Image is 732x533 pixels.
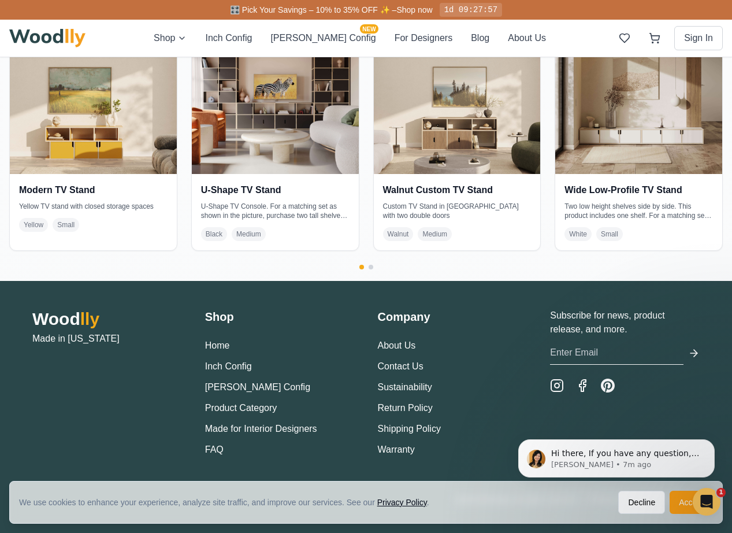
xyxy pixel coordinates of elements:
button: Shop [154,31,187,45]
a: Shop now [396,5,432,14]
a: About Us [378,340,416,350]
button: About Us [508,31,546,45]
button: Blog [471,31,489,45]
a: Home [205,340,230,350]
button: Accept [670,457,713,480]
h4: Modern TV Stand [19,183,168,197]
button: Go to page 2 [369,265,373,269]
span: Off [543,397,592,409]
img: Gallery [24,395,46,419]
button: Pick Your Discount [187,17,255,29]
div: We use cookies to enhance your experience, analyze site traffic, and improve our services. See our . [19,497,439,508]
a: Return Policy [378,403,433,413]
span: Medium [418,227,452,241]
button: 20% off [143,14,182,32]
button: Black [568,340,588,360]
span: -5" [543,149,552,159]
span: Height [543,228,569,240]
h4: Walnut Custom TV Stand [383,183,532,197]
p: Two low height shelves side by side. This product includes one shelf. For a matching set as shown... [564,202,713,220]
button: Green [640,339,661,360]
button: Decline [618,491,665,514]
a: FAQ [205,445,224,454]
span: Classic [573,62,597,72]
div: 1d 09:27:57 [440,3,502,17]
span: Black [201,227,227,241]
button: Inch Config [205,31,252,45]
a: Contact Us [378,361,423,371]
h4: Back Panel [543,377,714,390]
a: Shipping Policy [378,424,441,434]
iframe: Intercom notifications message [501,415,732,502]
span: White [564,227,592,241]
button: Red [665,340,685,360]
a: Facebook [575,379,589,393]
button: Toggle price visibility [32,14,51,32]
a: Made for Interior Designers [205,424,317,434]
button: Add to Cart [543,423,714,449]
span: +5" [700,149,714,159]
input: Color Off [683,397,707,409]
button: Yellow [616,340,636,360]
button: 15" [630,289,714,311]
button: Open All Doors and Drawers [23,424,46,447]
img: Walnut Custom TV Stand [374,7,541,174]
button: Accept [670,491,713,514]
h1: Click to rename [543,13,652,30]
p: U-Shape TV Console. For a matching set as shown in the picture, purchase two tall shelves and one... [201,202,350,220]
p: Yellow TV stand with closed storage spaces [19,202,168,211]
span: Center [686,132,714,144]
button: 11" [543,289,626,311]
div: We use cookies to enhance your experience, analyze site traffic, and improve our services. See our . [19,463,439,475]
a: Warranty [378,445,415,454]
button: Sign In [674,26,723,50]
h4: Wide Low-Profile TV Stand [564,183,713,197]
span: Vertical Position [543,132,607,144]
button: White [592,340,612,360]
a: Sustainability [378,382,432,392]
button: Go to page 1 [359,265,364,269]
span: lly [80,309,99,328]
span: 1 [716,488,726,497]
button: For Designers [395,31,452,45]
span: 30 " [677,228,695,240]
img: Modern TV Stand [10,7,177,174]
input: Enter Email [550,341,683,365]
a: Product Category [205,403,277,413]
span: Walnut [383,227,414,241]
img: U-Shape TV Stand [192,7,359,174]
img: Woodlly [9,29,86,47]
span: 🎛️ Pick Your Savings – 10% to 35% OFF ✨ – [230,5,396,14]
span: Modern [659,62,685,72]
button: [PERSON_NAME] Config [205,380,310,394]
span: Medium [232,227,266,241]
span: Small [53,218,79,232]
iframe: Intercom live chat [693,488,720,516]
span: Small [596,227,623,241]
a: Pinterest [601,379,615,393]
span: Yellow [19,218,48,232]
a: Privacy Policy [377,464,427,473]
button: [PERSON_NAME] ConfigNEW [270,31,376,45]
p: Subscribe for news, product release, and more. [550,309,700,336]
h4: U-Shape TV Stand [201,183,350,197]
img: Wide Low-Profile TV Stand [555,7,722,174]
span: NEW [544,334,563,341]
button: Style 1 [543,93,626,115]
span: Center [613,149,639,159]
a: Privacy Policy [377,498,427,507]
button: Blue [689,340,709,360]
h2: Wood [32,309,182,330]
a: Instagram [550,379,564,393]
h3: Company [378,309,527,325]
button: Style 2 [630,93,714,115]
button: NEW [544,340,563,360]
h3: Shop [205,309,355,325]
span: Depth [543,272,567,284]
button: Decline [618,457,665,480]
span: 63 " [677,184,695,196]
